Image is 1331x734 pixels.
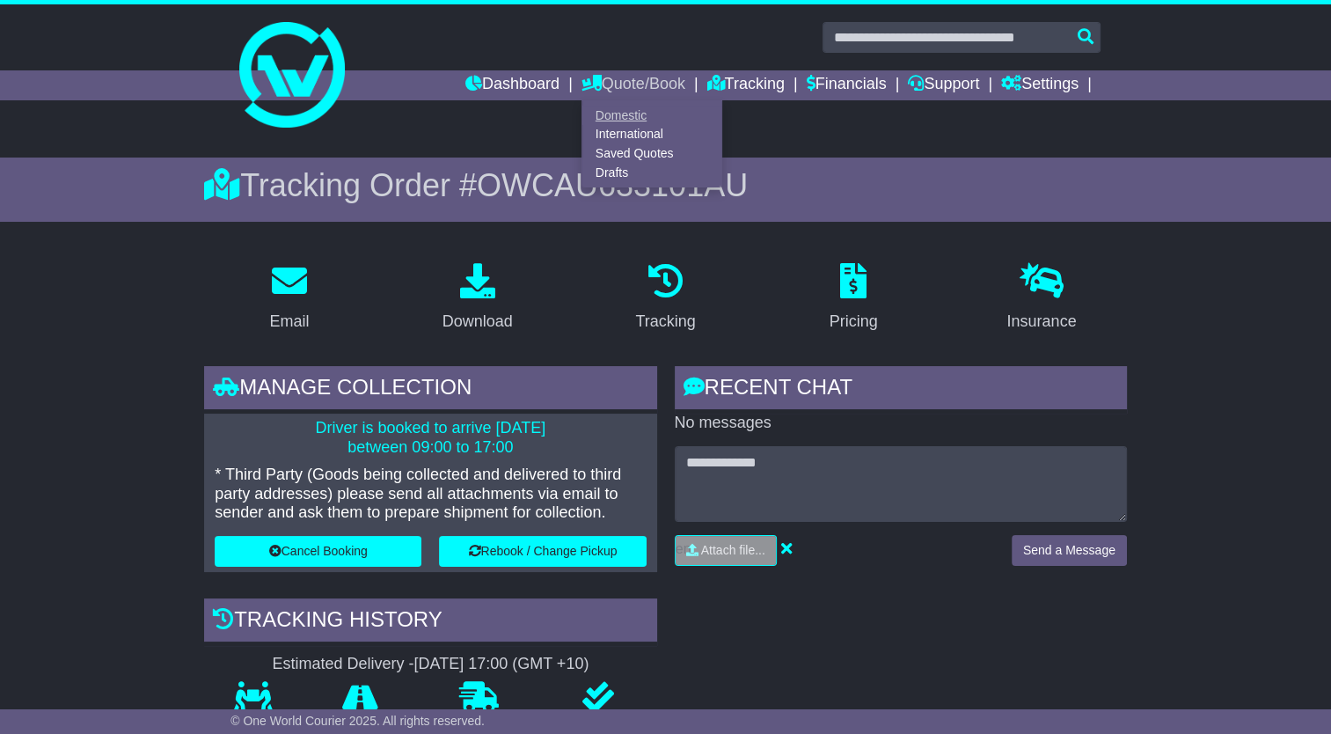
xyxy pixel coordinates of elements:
[230,714,485,728] span: © One World Courier 2025. All rights reserved.
[270,310,310,334] div: Email
[204,598,656,646] div: Tracking history
[1006,310,1076,334] div: Insurance
[204,655,656,674] div: Estimated Delivery -
[624,257,706,340] a: Tracking
[413,655,589,674] div: [DATE] 17:00 (GMT +10)
[1012,535,1127,566] button: Send a Message
[439,536,646,567] button: Rebook / Change Pickup
[259,257,321,340] a: Email
[807,70,887,100] a: Financials
[707,70,785,100] a: Tracking
[830,310,878,334] div: Pricing
[1001,70,1079,100] a: Settings
[908,70,979,100] a: Support
[675,366,1127,414] div: RECENT CHAT
[675,414,1127,433] p: No messages
[215,419,646,457] p: Driver is booked to arrive [DATE] between 09:00 to 17:00
[818,257,889,340] a: Pricing
[465,70,559,100] a: Dashboard
[204,166,1127,204] div: Tracking Order #
[477,167,748,203] span: OWCAU633101AU
[582,144,721,164] a: Saved Quotes
[204,366,656,414] div: Manage collection
[215,466,646,523] p: * Third Party (Goods being collected and delivered to third party addresses) please send all atta...
[581,70,685,100] a: Quote/Book
[582,125,721,144] a: International
[215,536,421,567] button: Cancel Booking
[431,257,524,340] a: Download
[582,163,721,182] a: Drafts
[635,310,695,334] div: Tracking
[995,257,1087,340] a: Insurance
[581,100,722,187] div: Quote/Book
[582,106,721,125] a: Domestic
[442,310,513,334] div: Download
